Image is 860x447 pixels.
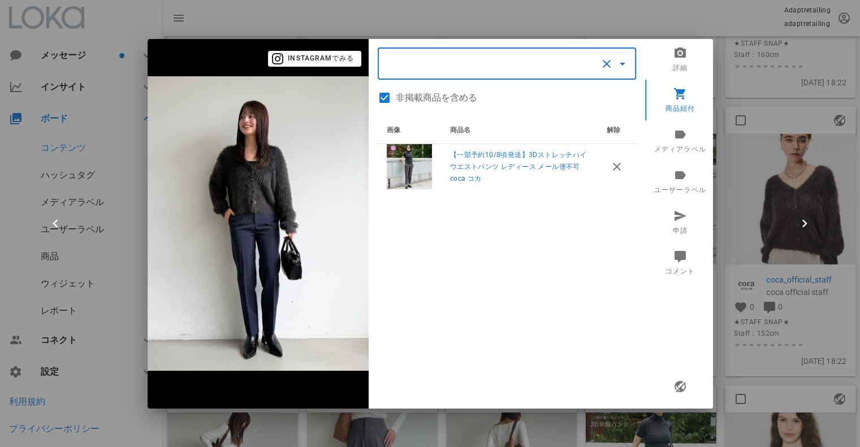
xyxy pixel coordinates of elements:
[598,117,636,144] th: 解除
[450,151,587,183] a: 【一部予約10/8頃発送】3Dストレッチハイウエストパンツ レディース メール便不可 coca コカ
[645,80,715,120] a: 商品紐付
[645,120,715,161] a: メディアラベル
[600,57,613,71] button: clear icon
[450,126,470,134] span: 商品名
[645,242,715,283] a: コメント
[645,39,715,80] a: 詳細
[607,126,620,134] span: 解除
[148,76,369,371] img: 1483328554467544_18074008298132517_1792665811045188598_n.jpg
[645,202,715,242] a: 申請
[275,54,354,64] span: Instagramでみる
[268,51,361,67] button: Instagramでみる
[441,117,598,144] th: 商品名
[268,53,361,63] a: Instagramでみる
[378,117,441,144] th: 画像
[387,126,400,134] span: 画像
[396,92,636,103] label: 非掲載商品を含める
[645,161,715,202] a: ユーザーラベル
